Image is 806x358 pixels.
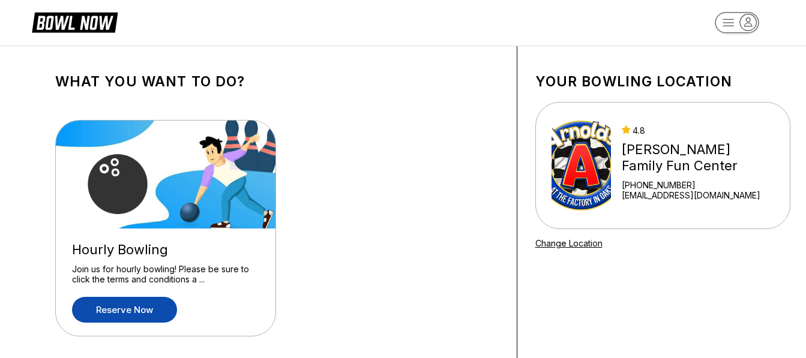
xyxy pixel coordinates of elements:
[72,297,177,323] a: Reserve now
[55,73,499,90] h1: What you want to do?
[552,121,612,210] img: Arnold's Family Fun Center
[622,190,774,200] a: [EMAIL_ADDRESS][DOMAIN_NAME]
[535,238,603,248] a: Change Location
[535,73,790,90] h1: Your bowling location
[622,180,774,190] div: [PHONE_NUMBER]
[56,121,277,228] img: Hourly Bowling
[72,264,259,285] div: Join us for hourly bowling! Please be sure to click the terms and conditions a ...
[72,242,259,258] div: Hourly Bowling
[622,142,774,174] div: [PERSON_NAME] Family Fun Center
[622,125,774,136] div: 4.8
